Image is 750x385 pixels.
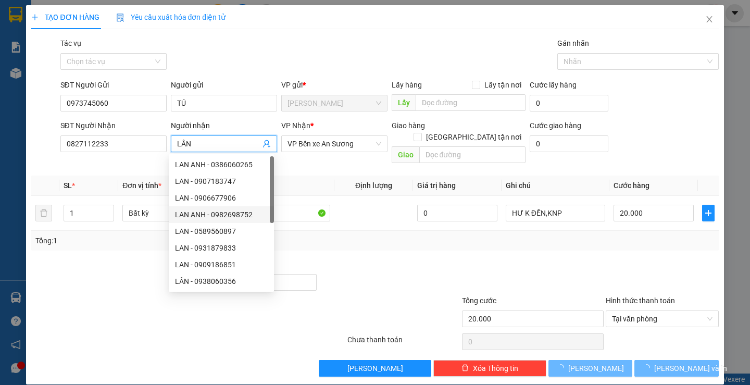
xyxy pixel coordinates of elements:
div: VP gửi [281,79,387,91]
span: plus [31,14,39,21]
div: LAN - 0906677906 [175,192,268,204]
input: VD: Bàn, Ghế [231,205,330,221]
div: LÂN - 0938060356 [175,276,268,287]
span: close [705,15,714,23]
span: TẠO ĐƠN HÀNG [31,13,99,21]
span: Cước hàng [614,181,649,190]
span: Bất kỳ [129,205,216,221]
div: Tổng: 1 [35,235,290,246]
span: Yêu cầu xuất hóa đơn điện tử [116,13,226,21]
div: LAN ANH - 0982698752 [169,206,274,223]
span: Lấy tận nơi [480,79,526,91]
span: Giao hàng [392,121,425,130]
span: Định lượng [355,181,392,190]
div: LAN ANH - 0982698752 [175,209,268,220]
div: LAN - 0906677906 [169,190,274,206]
span: VP Bến xe An Sương [287,136,381,152]
label: Tác vụ [60,39,81,47]
span: Tại văn phòng [612,311,712,327]
div: LÂN - 0938060356 [169,273,274,290]
span: Giao [392,146,419,163]
input: Dọc đường [416,94,526,111]
div: SĐT Người Gửi [60,79,167,91]
button: delete [35,205,52,221]
span: loading [557,364,568,371]
span: loading [643,364,654,371]
div: LAN - 0589560897 [169,223,274,240]
button: plus [702,205,715,221]
label: Gán nhãn [557,39,589,47]
div: LAN ANH - 0386060265 [175,159,268,170]
span: Lấy [392,94,416,111]
div: LAN - 0907183747 [175,176,268,187]
div: Người gửi [171,79,277,91]
span: VP Nhận [281,121,310,130]
input: 0 [417,205,497,221]
span: [PERSON_NAME] [568,363,624,374]
div: LAN - 0931879833 [169,240,274,256]
span: delete [461,364,469,372]
button: Close [695,5,724,34]
span: [PERSON_NAME] [347,363,403,374]
div: SĐT Người Nhận [60,120,167,131]
div: LAN - 0909186851 [175,259,268,270]
span: user-add [262,140,271,148]
img: icon [116,14,124,22]
span: [GEOGRAPHIC_DATA] tận nơi [422,131,526,143]
label: Hình thức thanh toán [606,296,675,305]
div: Người nhận [171,120,277,131]
div: LAN - 0589560897 [175,226,268,237]
span: Hòa Thành [287,95,381,111]
button: [PERSON_NAME] [319,360,432,377]
span: plus [703,209,714,217]
span: Lấy hàng [392,81,422,89]
input: Ghi Chú [506,205,605,221]
input: Dọc đường [419,146,526,163]
button: deleteXóa Thông tin [433,360,546,377]
input: Cước lấy hàng [530,95,608,111]
th: Ghi chú [502,176,609,196]
input: Cước giao hàng [530,135,608,152]
span: SL [64,181,72,190]
span: [PERSON_NAME] và In [654,363,727,374]
div: LAN - 0907183747 [169,173,274,190]
div: Chưa thanh toán [346,334,461,352]
label: Cước lấy hàng [530,81,577,89]
button: [PERSON_NAME] và In [634,360,718,377]
span: Xóa Thông tin [473,363,518,374]
div: LAN - 0931879833 [175,242,268,254]
span: Giá trị hàng [417,181,456,190]
span: Tổng cước [462,296,496,305]
button: [PERSON_NAME] [548,360,632,377]
div: LAN ANH - 0386060265 [169,156,274,173]
label: Cước giao hàng [530,121,581,130]
span: Đơn vị tính [122,181,161,190]
div: LAN - 0909186851 [169,256,274,273]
